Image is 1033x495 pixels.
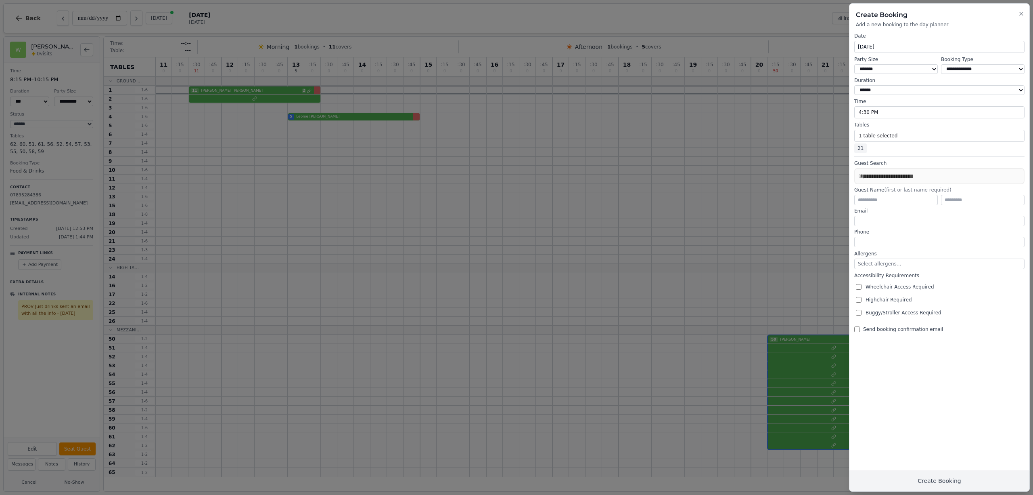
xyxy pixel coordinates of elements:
input: Buggy/Stroller Access Required [856,310,862,316]
label: Date [854,33,1025,39]
label: Phone [854,229,1025,235]
button: [DATE] [854,41,1025,53]
button: 4:30 PM [854,106,1025,118]
input: Highchair Required [856,297,862,303]
label: Guest Name [854,187,1025,193]
label: Allergens [854,251,1025,257]
h2: Create Booking [856,10,1023,20]
label: Email [854,208,1025,214]
span: (first or last name required) [884,187,951,193]
label: Party Size [854,56,938,63]
label: Time [854,98,1025,105]
button: Select allergens... [854,259,1025,269]
label: Guest Search [854,160,1025,166]
label: Duration [854,77,1025,84]
button: 1 table selected [854,130,1025,142]
input: Wheelchair Access Required [856,284,862,290]
label: Accessibility Requirements [854,272,1025,279]
span: Highchair Required [866,297,912,303]
label: Tables [854,122,1025,128]
span: Select allergens... [858,261,901,267]
span: 21 [854,143,867,153]
span: Send booking confirmation email [863,326,943,333]
p: Add a new booking to the day planner [856,21,1023,28]
label: Booking Type [941,56,1025,63]
input: Send booking confirmation email [854,326,860,332]
button: Create Booking [849,470,1029,491]
span: Wheelchair Access Required [866,284,934,290]
span: Buggy/Stroller Access Required [866,310,941,316]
